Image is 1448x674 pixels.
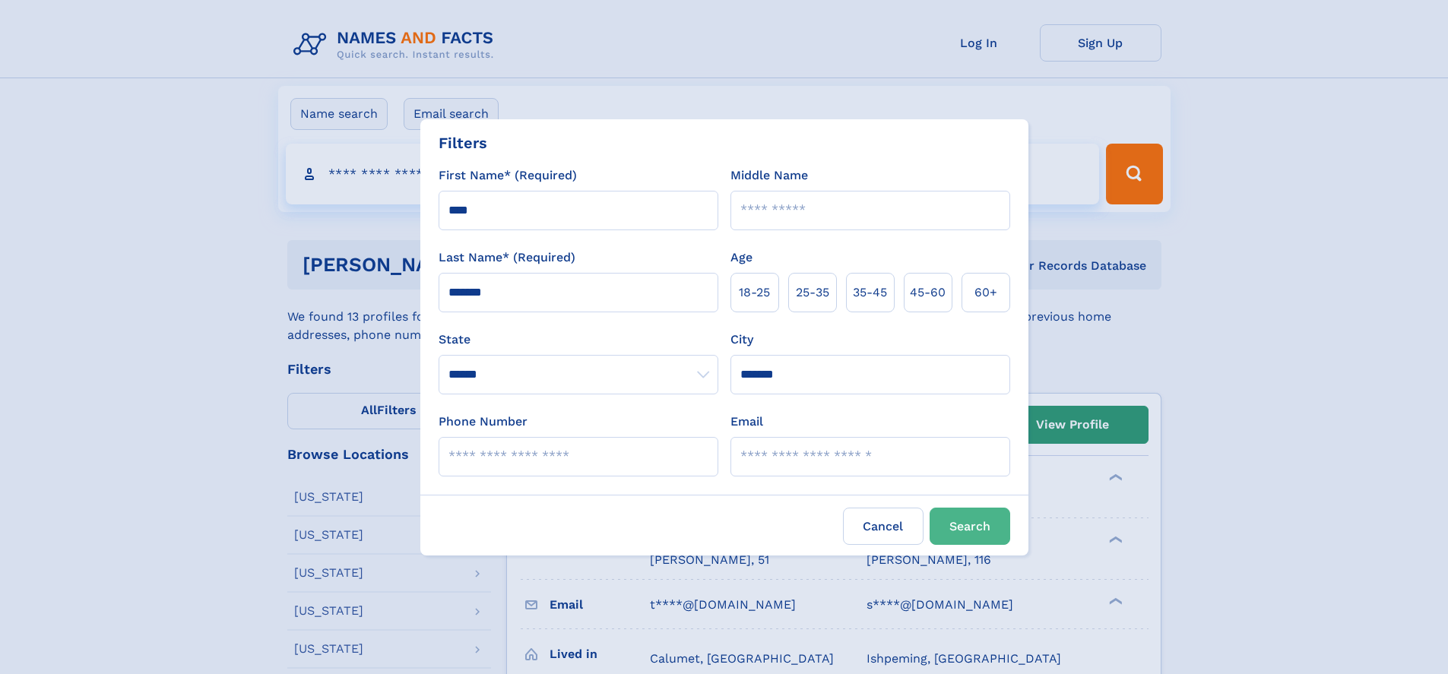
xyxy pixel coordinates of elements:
label: Last Name* (Required) [439,248,575,267]
span: 45‑60 [910,283,946,302]
label: First Name* (Required) [439,166,577,185]
label: State [439,331,718,349]
label: Phone Number [439,413,528,431]
span: 60+ [974,283,997,302]
label: Email [730,413,763,431]
label: Middle Name [730,166,808,185]
label: City [730,331,753,349]
label: Age [730,248,753,267]
span: 35‑45 [853,283,887,302]
label: Cancel [843,508,924,545]
span: 25‑35 [796,283,829,302]
span: 18‑25 [739,283,770,302]
button: Search [930,508,1010,545]
div: Filters [439,131,487,154]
